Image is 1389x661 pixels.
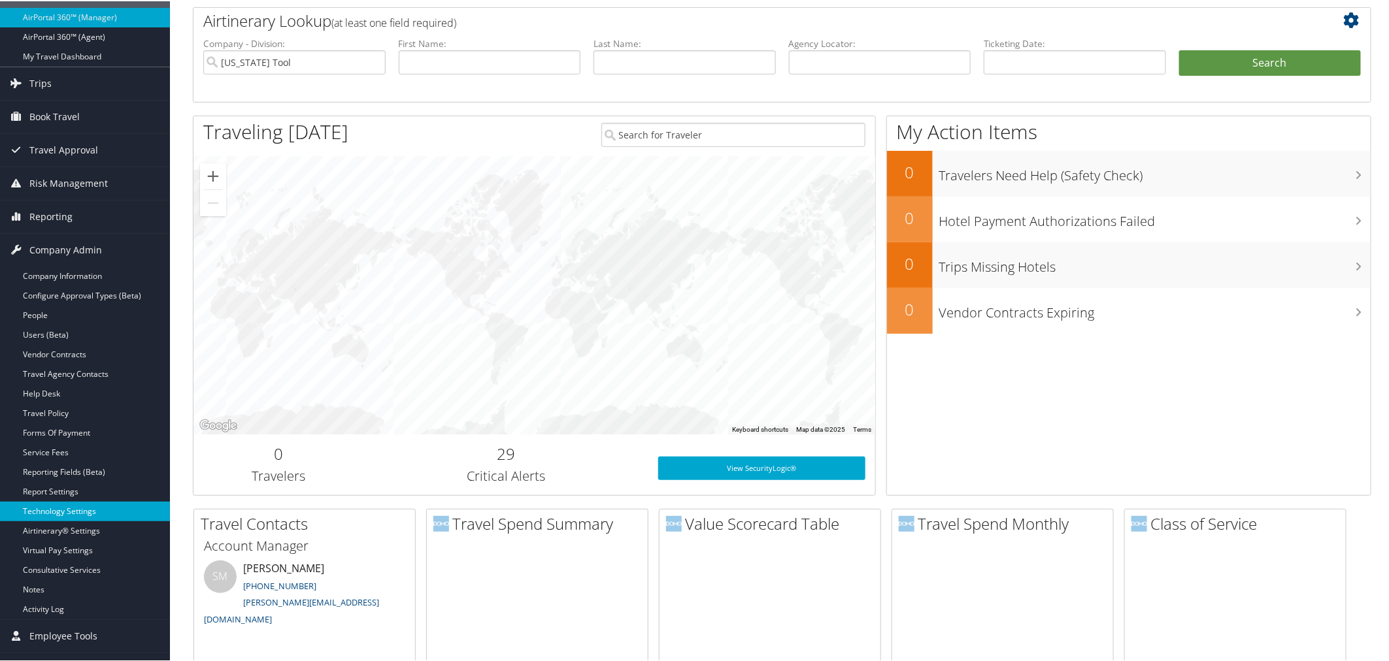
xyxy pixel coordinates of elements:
h3: Trips Missing Hotels [939,250,1371,275]
span: Map data ©2025 [796,425,845,432]
img: domo-logo.png [433,515,449,530]
label: Company - Division: [203,36,386,49]
h2: Travel Spend Monthly [899,511,1113,534]
span: Trips [29,66,52,99]
h3: Travelers Need Help (Safety Check) [939,159,1371,184]
label: Agency Locator: [789,36,971,49]
a: Open this area in Google Maps (opens a new window) [197,416,240,433]
a: View SecurityLogic® [658,455,866,479]
a: 0Vendor Contracts Expiring [887,287,1371,332]
span: Employee Tools [29,619,97,651]
li: [PERSON_NAME] [197,559,412,629]
h3: Travelers [203,466,354,484]
img: domo-logo.png [666,515,682,530]
a: 0Trips Missing Hotels [887,241,1371,287]
span: Travel Approval [29,133,98,165]
img: domo-logo.png [899,515,914,530]
img: Google [197,416,240,433]
label: Last Name: [594,36,776,49]
span: (at least one field required) [331,14,456,29]
h2: Travel Contacts [201,511,415,534]
span: Reporting [29,199,73,232]
a: [PERSON_NAME][EMAIL_ADDRESS][DOMAIN_NAME] [204,595,379,624]
h1: Traveling [DATE] [203,117,348,144]
h3: Hotel Payment Authorizations Failed [939,204,1371,229]
h2: 0 [887,251,933,274]
button: Zoom out [200,189,226,215]
img: domo-logo.png [1131,515,1147,530]
h2: Airtinerary Lookup [203,8,1263,31]
span: Book Travel [29,99,80,132]
h3: Vendor Contracts Expiring [939,296,1371,321]
input: Search for Traveler [601,121,866,146]
label: Ticketing Date: [984,36,1166,49]
h2: 0 [887,206,933,228]
a: 0Travelers Need Help (Safety Check) [887,150,1371,195]
button: Zoom in [200,162,226,188]
a: [PHONE_NUMBER] [243,579,316,590]
label: First Name: [399,36,581,49]
a: 0Hotel Payment Authorizations Failed [887,195,1371,241]
div: SM [204,559,237,592]
h2: 29 [374,442,639,464]
button: Search [1179,49,1362,75]
h2: Class of Service [1131,511,1346,534]
h2: Value Scorecard Table [666,511,880,534]
h3: Account Manager [204,536,405,554]
h2: 0 [887,297,933,319]
span: Risk Management [29,166,108,199]
button: Keyboard shortcuts [732,424,788,433]
h2: Travel Spend Summary [433,511,648,534]
a: Terms (opens in new tab) [853,425,871,432]
h2: 0 [203,442,354,464]
h2: 0 [887,160,933,182]
h3: Critical Alerts [374,466,639,484]
h1: My Action Items [887,117,1371,144]
span: Company Admin [29,233,102,265]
